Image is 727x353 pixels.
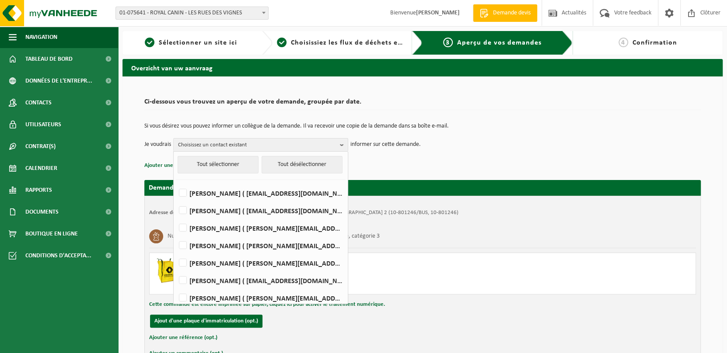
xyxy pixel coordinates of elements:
button: Cette commande est encore imprimée sur papier, cliquez ici pour activer le traitement numérique. [149,299,385,310]
button: Tout sélectionner [178,156,259,173]
label: [PERSON_NAME] ( [PERSON_NAME][EMAIL_ADDRESS][DOMAIN_NAME] ) [177,291,343,305]
span: Données de l'entrepr... [25,70,92,92]
label: [PERSON_NAME] ( [PERSON_NAME][EMAIL_ADDRESS][DOMAIN_NAME] ) [177,256,343,270]
span: Aperçu de vos demandes [457,39,542,46]
img: LP-BB-01000-PPR-11.png [154,257,180,284]
p: Je voudrais [144,138,171,151]
span: Contacts [25,92,52,114]
span: Boutique en ligne [25,223,78,245]
button: Ajouter une référence (opt.) [149,332,217,343]
strong: Demande pour [DATE] [149,184,215,191]
h2: Ci-dessous vous trouvez un aperçu de votre demande, groupée par date. [144,98,701,110]
a: 2Choisissiez les flux de déchets et récipients [277,38,405,48]
button: Ajouter une référence (opt.) [144,160,213,171]
label: [PERSON_NAME] ( [PERSON_NAME][EMAIL_ADDRESS][DOMAIN_NAME] ) [177,221,343,235]
a: Demande devis [473,4,537,22]
p: Si vous désirez vous pouvez informer un collègue de la demande. Il va recevoir une copie de la de... [144,123,701,129]
span: Navigation [25,26,57,48]
span: Demande devis [491,9,533,17]
label: [PERSON_NAME] ( [EMAIL_ADDRESS][DOMAIN_NAME] ) [177,274,343,287]
span: Calendrier [25,157,57,179]
span: 3 [443,38,453,47]
span: 4 [619,38,628,47]
span: Tableau de bord [25,48,73,70]
span: Choisissiez les flux de déchets et récipients [291,39,437,46]
span: 1 [145,38,154,47]
h2: Overzicht van uw aanvraag [122,59,723,76]
span: Utilisateurs [25,114,61,135]
label: [PERSON_NAME] ( [EMAIL_ADDRESS][DOMAIN_NAME] ) [177,187,343,200]
span: Contrat(s) [25,135,56,157]
a: 1Sélectionner un site ici [127,38,255,48]
span: 2 [277,38,287,47]
span: Confirmation [633,39,677,46]
span: Conditions d'accepta... [25,245,91,266]
span: Rapports [25,179,52,201]
span: Sélectionner un site ici [159,39,237,46]
strong: [PERSON_NAME] [416,10,460,16]
span: 01-075641 - ROYAL CANIN - LES RUES DES VIGNES [116,7,268,19]
strong: Adresse de placement: [149,210,204,215]
button: Ajout d'une plaque d'immatriculation (opt.) [150,315,262,328]
label: [PERSON_NAME] ( [PERSON_NAME][EMAIL_ADDRESS][DOMAIN_NAME] ) [177,239,343,252]
label: [PERSON_NAME] ( [EMAIL_ADDRESS][DOMAIN_NAME] ) [177,204,343,217]
h3: Nutrition animale, contenant des produits dl'origine animale, non emballé, catégorie 3 [168,229,380,243]
span: Choisissez un contact existant [178,138,336,152]
span: 01-075641 - ROYAL CANIN - LES RUES DES VIGNES [115,7,269,20]
p: informer sur cette demande. [350,138,421,151]
button: Choisissez un contact existant [173,138,348,151]
button: Tout désélectionner [262,156,343,173]
span: Documents [25,201,59,223]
